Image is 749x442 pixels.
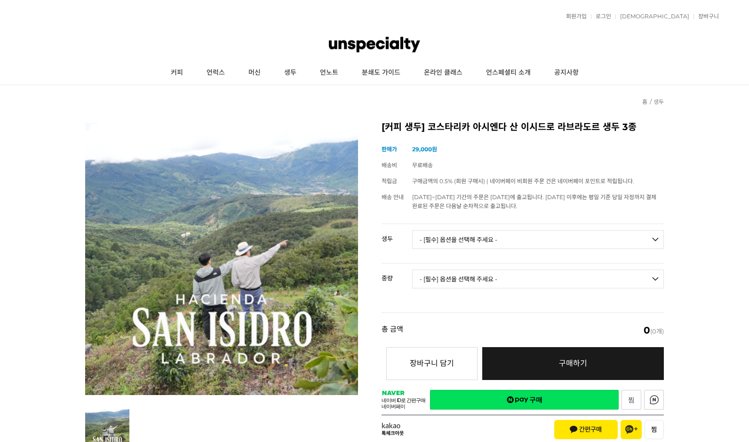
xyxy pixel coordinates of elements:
a: 구매하기 [482,347,664,380]
a: 홈 [642,98,647,105]
a: 생두 [272,61,308,85]
span: 채널 추가 [625,425,637,434]
span: 카카오 톡체크아웃 [382,423,404,436]
a: 머신 [237,61,272,85]
a: 언럭스 [195,61,237,85]
a: 공지사항 [542,61,590,85]
button: 채널 추가 [621,420,642,439]
span: 구매금액의 0.5% (회원 구매시) | 네이버페이 비회원 주문 건은 네이버페이 포인트로 적립됩니다. [412,178,634,185]
span: 찜 [651,426,658,433]
span: 간편구매 [570,426,602,434]
strong: 29,000원 [412,146,437,153]
a: 분쇄도 가이드 [350,61,412,85]
a: 온라인 클래스 [412,61,474,85]
span: 배송 안내 [382,194,404,201]
a: [DEMOGRAPHIC_DATA] [615,14,689,19]
a: 로그인 [591,14,611,19]
th: 생두 [382,224,412,246]
strong: 총 금액 [382,326,403,335]
a: 언스페셜티 소개 [474,61,542,85]
span: [DATE]~[DATE] 기간의 주문은 [DATE]에 출고됩니다. [DATE] 이후에는 평일 기준 당일 자정까지 결제 완료된 주문은 다음날 순차적으로 출고됩니다. [412,194,656,209]
img: 언스페셜티 몰 [329,31,420,59]
span: 구매하기 [559,359,587,368]
span: 판매가 [382,146,397,153]
span: 무료배송 [412,162,433,169]
button: 간편구매 [554,420,618,439]
span: 적립금 [382,178,397,185]
button: 찜 [645,420,664,439]
th: 중량 [382,264,412,285]
img: 코스타리카 아시엔다 산 이시드로 라브라도르 [85,123,358,395]
button: 장바구니 담기 [386,347,478,380]
a: 찜 [622,390,641,410]
span: 배송비 [382,162,397,169]
a: 커피 [159,61,195,85]
em: 0 [644,325,650,336]
span: (0개) [644,326,664,335]
a: 구매 [430,390,619,410]
a: 네이버 ID로 간편구매네이버페이 [382,397,426,410]
a: 장바구니 [693,14,719,19]
a: 언노트 [308,61,350,85]
a: 회원가입 [561,14,587,19]
a: 생두 [653,98,664,105]
h2: [커피 생두] 코스타리카 아시엔다 산 이시드로 라브라도르 생두 3종 [382,123,664,132]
